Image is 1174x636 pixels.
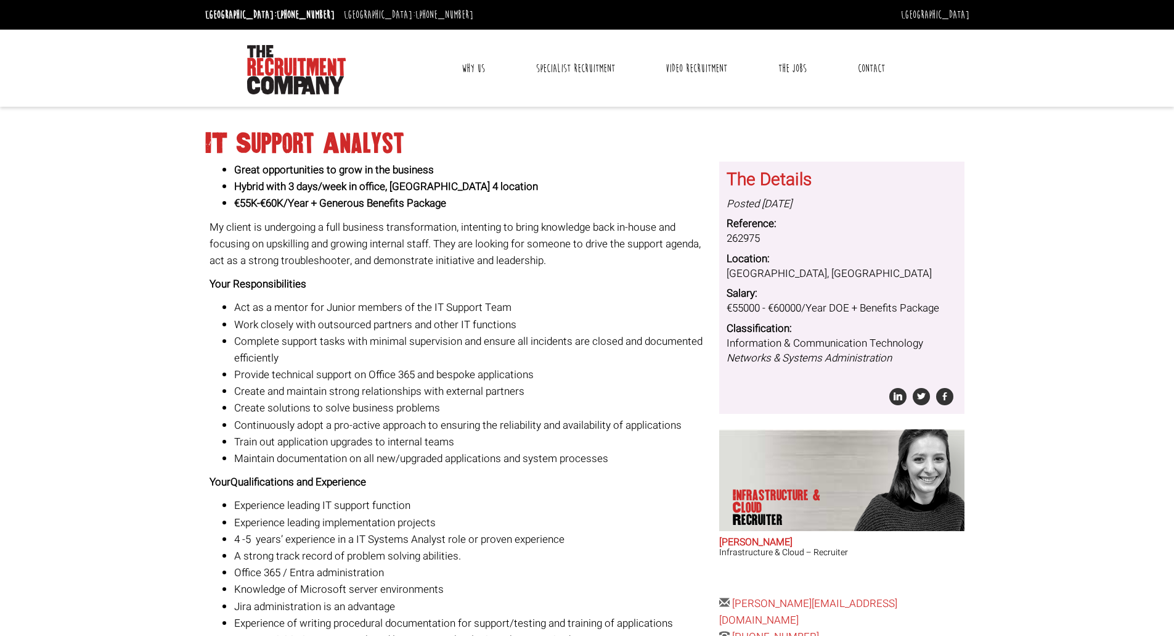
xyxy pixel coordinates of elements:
[247,45,346,94] img: The Recruitment Company
[234,162,434,178] strong: Great opportunities to grow in the business
[727,266,957,281] dd: [GEOGRAPHIC_DATA], [GEOGRAPHIC_DATA]
[234,615,710,632] li: Experience of writing procedural documentation for support/testing and training of applications
[727,171,957,190] h3: The Details
[230,474,366,490] b: Qualifications and Experience
[277,8,335,22] a: [PHONE_NUMBER]
[234,333,710,366] li: Complete support tasks with minimal supervision and ensure all incidents are closed and documente...
[234,366,710,383] li: Provide technical support on Office 365 and bespoke applications
[727,231,957,246] dd: 262975
[234,179,538,194] strong: Hybrid with 3 days/week in office, [GEOGRAPHIC_DATA] 4 location
[727,321,957,336] dt: Classification:
[234,434,710,450] li: Train out application upgrades to internal teams
[234,581,710,598] li: Knowledge of Microsoft server environments
[210,474,230,490] strong: Your
[234,383,710,400] li: Create and maintain strong relationships with external partners
[719,548,964,557] h3: Infrastructure & Cloud – Recruiter
[452,53,494,84] a: Why Us
[210,276,306,292] b: Your Responsibilities
[727,350,892,366] i: Networks & Systems Administration
[727,196,792,212] i: Posted [DATE]
[846,429,964,531] img: Sara O'Toole does Infrastructure & Cloud Recruiter
[234,514,710,531] li: Experience leading implementation projects
[727,301,957,316] dd: €55000 - €60000/Year DOE + Benefits Package
[727,217,957,231] dt: Reference:
[849,53,894,84] a: Contact
[234,564,710,581] li: Office 365 / Entra administration
[234,299,710,316] li: Act as a mentor for Junior members of the IT Support Team
[234,450,710,467] li: Maintain documentation on all new/upgraded applications and system processes
[527,53,624,84] a: Specialist Recruitment
[234,548,710,564] li: A strong track record of problem solving abilities.
[341,5,476,25] li: [GEOGRAPHIC_DATA]:
[415,8,473,22] a: [PHONE_NUMBER]
[727,336,957,366] dd: Information & Communication Technology
[901,8,969,22] a: [GEOGRAPHIC_DATA]
[234,400,710,416] li: Create solutions to solve business problems
[234,497,710,514] li: Experience leading IT support function
[727,286,957,301] dt: Salary:
[733,514,828,526] span: Recruiter
[719,596,897,628] a: [PERSON_NAME][EMAIL_ADDRESS][DOMAIN_NAME]
[234,196,446,211] strong: €55K-€60K/Year + Generous Benefits Package
[210,219,710,270] p: My client is undergoing a full business transformation, intenting to bring knowledge back in-hous...
[656,53,736,84] a: Video Recruitment
[727,252,957,266] dt: Location:
[719,537,964,548] h2: [PERSON_NAME]
[234,598,710,615] li: Jira administration is an advantage
[769,53,816,84] a: The Jobs
[234,417,710,434] li: Continuously adopt a pro-active approach to ensuring the reliability and availability of applicat...
[205,133,969,155] h1: IT Support Analyst
[202,5,338,25] li: [GEOGRAPHIC_DATA]:
[234,531,710,548] li: 4 -5 years’ experience in a IT Systems Analyst role or proven experience
[733,489,828,526] p: Infrastructure & Cloud
[234,316,710,333] li: Work closely with outsourced partners and other IT functions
